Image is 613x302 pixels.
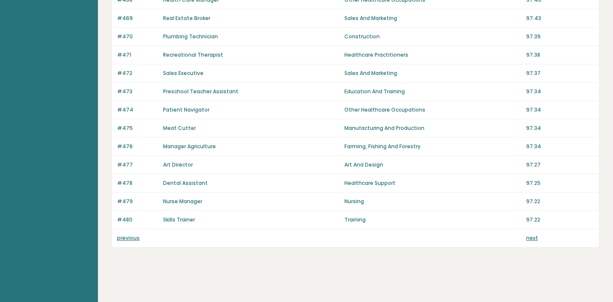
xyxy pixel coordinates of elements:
[344,179,521,187] p: Healthcare Support
[526,143,594,150] p: 97.34
[117,161,158,169] p: #477
[163,88,238,95] a: Preschool Teacher Assistant
[117,106,158,114] p: #474
[344,143,521,150] p: Farming, Fishing And Forestry
[117,69,158,77] p: #472
[163,143,216,150] a: Manager Agriculture
[163,198,202,205] a: Nurse Manager
[344,106,521,114] p: Other Healthcare Occupations
[117,234,140,242] a: previous
[526,88,594,95] p: 97.34
[117,14,158,22] p: #469
[117,198,158,205] p: #479
[526,179,594,187] p: 97.25
[163,216,195,223] a: Skills Trainer
[526,216,594,224] p: 97.22
[344,51,521,59] p: Healthcare Practitioners
[344,69,521,77] p: Sales And Marketing
[526,14,594,22] p: 97.43
[163,179,208,187] a: Dental Assistant
[163,124,196,132] a: Meat Cutter
[163,33,218,40] a: Plumbing Technician
[117,143,158,150] p: #476
[117,216,158,224] p: #480
[526,198,594,205] p: 97.22
[117,33,158,40] p: #470
[163,69,203,77] a: Sales Executive
[526,51,594,59] p: 97.38
[163,14,210,22] a: Real Estate Broker
[526,161,594,169] p: 97.27
[344,198,521,205] p: Nursing
[117,51,158,59] p: #471
[117,179,158,187] p: #478
[344,14,521,22] p: Sales And Marketing
[344,88,521,95] p: Education And Training
[163,106,209,113] a: Patient Navigator
[526,106,594,114] p: 97.34
[117,124,158,132] p: #475
[344,124,521,132] p: Manufacturing And Production
[163,161,193,168] a: Art Director
[526,33,594,40] p: 97.39
[526,69,594,77] p: 97.37
[344,161,521,169] p: Art And Design
[163,51,223,58] a: Recreational Therapist
[117,88,158,95] p: #473
[344,216,521,224] p: Training
[526,124,594,132] p: 97.34
[526,234,538,242] a: next
[344,33,521,40] p: Construction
